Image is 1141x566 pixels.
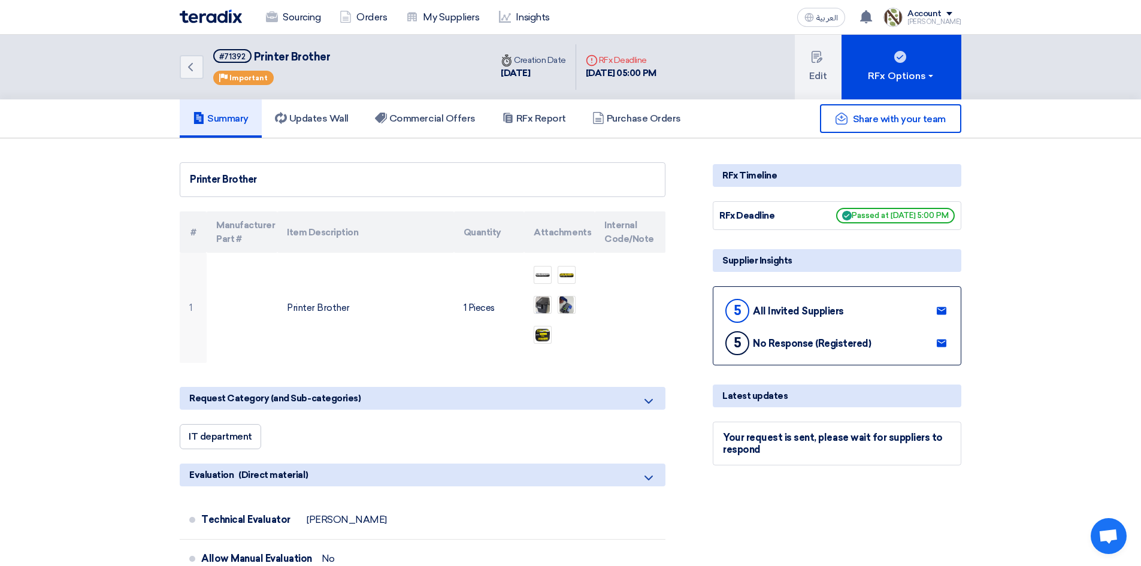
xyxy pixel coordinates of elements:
button: Edit [795,35,842,99]
td: 1 Pieces [454,253,525,363]
div: RFx Deadline [586,54,656,66]
div: Latest updates [713,385,961,407]
div: RFx Deadline [719,209,809,223]
span: Evaluation [189,468,234,482]
div: 5 [725,299,749,323]
td: 1 [180,253,207,363]
button: RFx Options [842,35,961,99]
th: # [180,211,207,253]
span: Request Category (and Sub-categories) [189,392,361,405]
div: RFx Timeline [713,164,961,187]
div: [PERSON_NAME] [907,19,961,25]
th: Internal Code/Note [595,211,665,253]
div: Printer Brother [190,172,655,187]
th: Quantity [454,211,525,253]
span: Important [229,74,268,82]
span: العربية [816,14,838,22]
span: (Direct material) [238,468,308,482]
span: IT department [189,431,252,442]
a: RFx Report [489,99,579,138]
a: My Suppliers [397,4,489,31]
div: 5 [725,331,749,355]
div: Your request is sent, please wait for suppliers to respond [723,432,951,455]
a: Sourcing [256,4,330,31]
a: Orders [330,4,397,31]
div: All Invited Suppliers [753,305,844,317]
h5: RFx Report [502,113,566,125]
div: Open chat [1091,518,1127,554]
img: Screenshot___1756930143446.png [883,8,903,27]
div: Supplier Insights [713,249,961,272]
h5: Commercial Offers [375,113,476,125]
h5: Printer Brother [213,49,330,64]
a: Updates Wall [262,99,362,138]
img: IMGWA_1757835572221.jpg [534,272,551,278]
td: Printer Brother [277,253,453,363]
div: Technical Evaluator [201,506,297,534]
th: Manufacturer Part # [207,211,277,253]
div: Creation Date [501,54,566,66]
div: RFx Options [868,69,936,83]
img: IMGWA_1757835572879.jpg [534,295,551,316]
img: IMGWA_1757835573278.jpg [558,294,575,316]
div: #71392 [219,53,246,60]
a: Summary [180,99,262,138]
button: العربية [797,8,845,27]
a: Purchase Orders [579,99,694,138]
span: Printer Brother [254,50,331,63]
th: Item Description [277,211,453,253]
h5: Summary [193,113,249,125]
div: [PERSON_NAME] [307,514,387,526]
img: IMGWA_1757835573678.jpg [534,328,551,342]
div: [DATE] [501,66,566,80]
div: No [322,553,335,565]
a: Commercial Offers [362,99,489,138]
div: No Response (Registered) [753,338,871,349]
span: Passed at [DATE] 5:00 PM [836,208,955,223]
a: Insights [489,4,559,31]
div: Account [907,9,942,19]
div: [DATE] 05:00 PM [586,66,656,80]
h5: Purchase Orders [592,113,681,125]
h5: Updates Wall [275,113,349,125]
span: Share with your team [853,113,946,125]
img: Teradix logo [180,10,242,23]
img: IMGWA_1757835572476.jpg [558,272,575,279]
th: Attachments [524,211,595,253]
